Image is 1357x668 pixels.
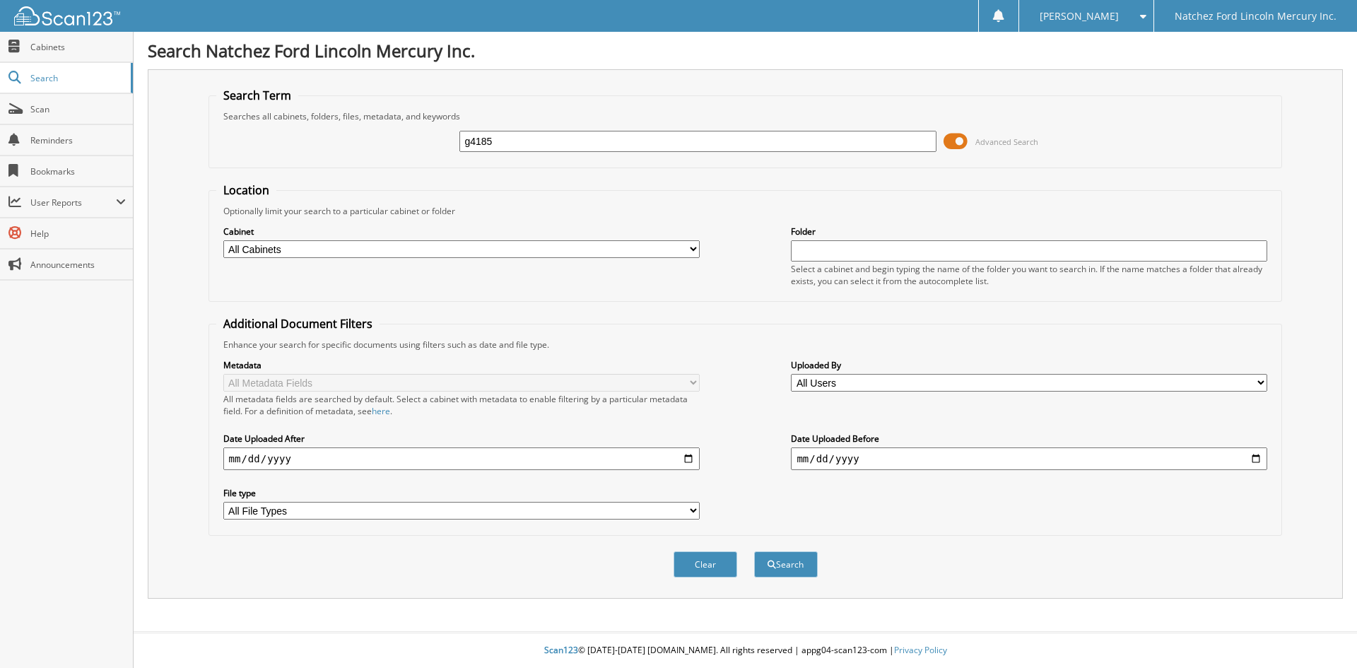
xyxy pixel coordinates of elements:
[674,551,737,578] button: Clear
[894,644,947,656] a: Privacy Policy
[216,339,1275,351] div: Enhance your search for specific documents using filters such as date and file type.
[791,433,1267,445] label: Date Uploaded Before
[791,225,1267,238] label: Folder
[30,134,126,146] span: Reminders
[216,205,1275,217] div: Optionally limit your search to a particular cabinet or folder
[223,359,700,371] label: Metadata
[791,447,1267,470] input: end
[30,165,126,177] span: Bookmarks
[30,103,126,115] span: Scan
[30,41,126,53] span: Cabinets
[223,433,700,445] label: Date Uploaded After
[1286,600,1357,668] iframe: Chat Widget
[223,447,700,470] input: start
[544,644,578,656] span: Scan123
[1040,12,1119,20] span: [PERSON_NAME]
[223,393,700,417] div: All metadata fields are searched by default. Select a cabinet with metadata to enable filtering b...
[30,259,126,271] span: Announcements
[134,633,1357,668] div: © [DATE]-[DATE] [DOMAIN_NAME]. All rights reserved | appg04-scan123-com |
[30,228,126,240] span: Help
[791,359,1267,371] label: Uploaded By
[148,39,1343,62] h1: Search Natchez Ford Lincoln Mercury Inc.
[372,405,390,417] a: here
[216,316,380,332] legend: Additional Document Filters
[30,197,116,209] span: User Reports
[1175,12,1337,20] span: Natchez Ford Lincoln Mercury Inc.
[223,225,700,238] label: Cabinet
[30,72,124,84] span: Search
[223,487,700,499] label: File type
[754,551,818,578] button: Search
[14,6,120,25] img: scan123-logo-white.svg
[791,263,1267,287] div: Select a cabinet and begin typing the name of the folder you want to search in. If the name match...
[216,182,276,198] legend: Location
[975,136,1038,147] span: Advanced Search
[216,88,298,103] legend: Search Term
[216,110,1275,122] div: Searches all cabinets, folders, files, metadata, and keywords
